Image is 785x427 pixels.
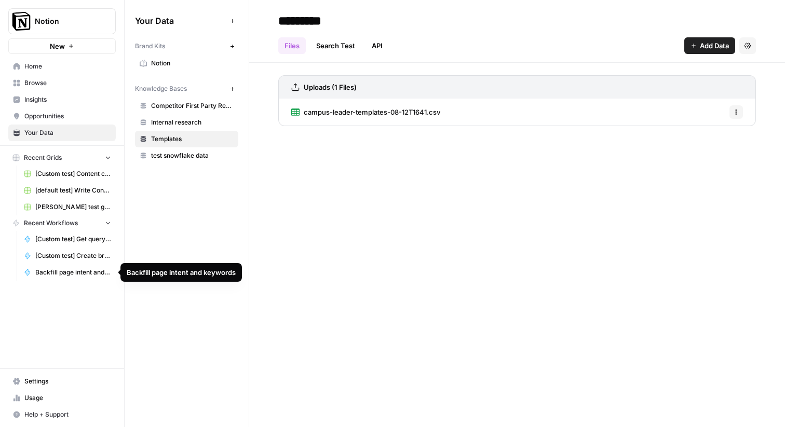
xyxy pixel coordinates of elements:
span: Recent Workflows [24,218,78,228]
span: Recent Grids [24,153,62,162]
a: Browse [8,75,116,91]
button: Recent Grids [8,150,116,166]
a: Competitor First Party Research [135,98,238,114]
span: Brand Kits [135,42,165,51]
div: Backfill page intent and keywords [127,267,236,278]
a: [PERSON_NAME] test grid [19,199,116,215]
span: campus-leader-templates-08-12T1641.csv [304,107,440,117]
span: Templates [151,134,234,144]
a: Backfill page intent and keywords [19,264,116,281]
a: Files [278,37,306,54]
span: Your Data [135,15,226,27]
span: Browse [24,78,111,88]
a: Opportunities [8,108,116,125]
a: [Custom test] Create briefs from query inputs [19,247,116,264]
span: [Custom test] Get query fanout from topic [35,235,111,244]
span: Notion [151,59,234,68]
button: Recent Workflows [8,215,116,231]
a: [default test] Write Content Briefs [19,182,116,199]
a: Usage [8,390,116,406]
span: Settings [24,377,111,386]
button: Add Data [684,37,735,54]
a: [Custom test] Content creation flow [19,166,116,182]
span: Notion [35,16,98,26]
button: Help + Support [8,406,116,423]
a: campus-leader-templates-08-12T1641.csv [291,99,440,126]
img: Notion Logo [12,12,31,31]
span: Home [24,62,111,71]
a: Home [8,58,116,75]
span: Your Data [24,128,111,137]
span: [default test] Write Content Briefs [35,186,111,195]
a: Templates [135,131,238,147]
span: Usage [24,393,111,403]
a: Your Data [8,125,116,141]
span: Competitor First Party Research [151,101,234,111]
a: Insights [8,91,116,108]
span: Knowledge Bases [135,84,187,93]
span: [Custom test] Create briefs from query inputs [35,251,111,260]
a: Uploads (1 Files) [291,76,357,99]
span: [PERSON_NAME] test grid [35,202,111,212]
button: Workspace: Notion [8,8,116,34]
a: Search Test [310,37,361,54]
span: Help + Support [24,410,111,419]
button: New [8,38,116,54]
span: Internal research [151,118,234,127]
span: Add Data [700,40,729,51]
h3: Uploads (1 Files) [304,82,357,92]
span: New [50,41,65,51]
a: API [366,37,389,54]
span: Insights [24,95,111,104]
a: [Custom test] Get query fanout from topic [19,231,116,247]
span: [Custom test] Content creation flow [35,169,111,178]
a: Notion [135,55,238,72]
a: test snowflake data [135,147,238,164]
span: test snowflake data [151,151,234,160]
span: Backfill page intent and keywords [35,268,111,277]
span: Opportunities [24,112,111,121]
a: Settings [8,373,116,390]
a: Internal research [135,114,238,131]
